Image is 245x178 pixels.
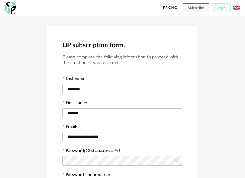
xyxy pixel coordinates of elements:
a: Pricing [163,3,177,12]
button: Subscribe [183,3,209,12]
span: Subscribe [188,6,204,10]
label: Last name: [62,77,87,82]
span: Login [217,6,226,10]
img: us [233,4,240,11]
i: (12 characters min.) [84,149,120,153]
label: Password [66,149,120,153]
img: OXP [5,2,16,14]
h2: UP subscription form. [62,41,182,49]
label: First name: [62,101,87,106]
h3: Please complete the following information to proceed with the creation of your account [62,54,182,66]
button: Login [212,3,231,12]
label: Email: [62,125,77,130]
